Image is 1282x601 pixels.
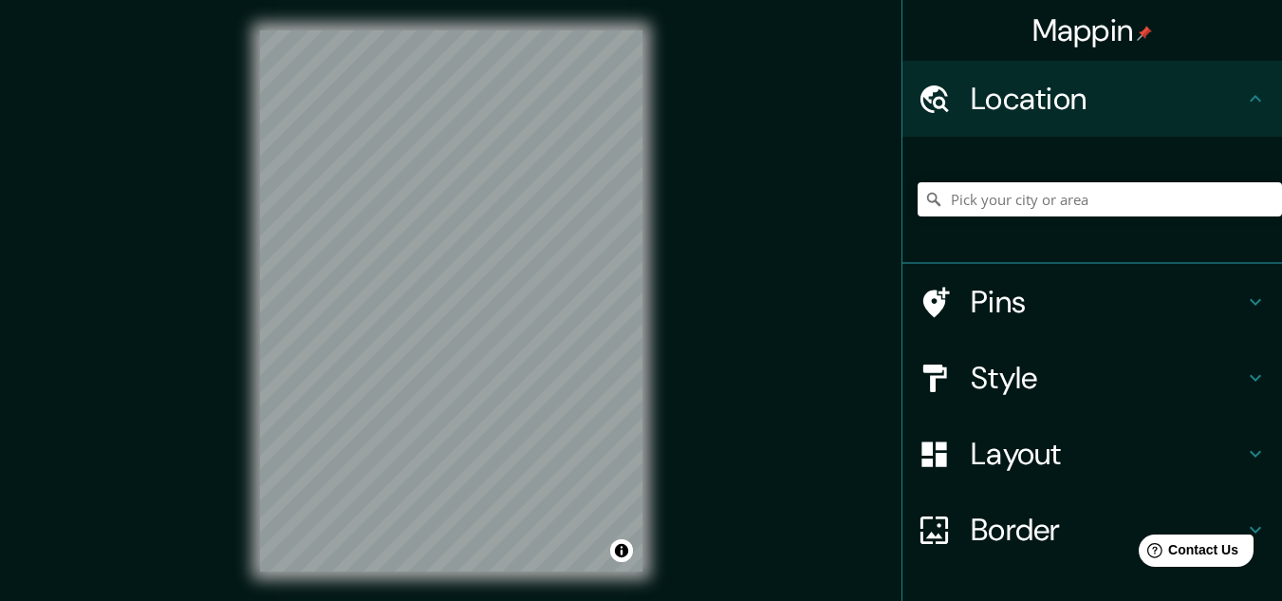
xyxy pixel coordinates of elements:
[902,492,1282,568] div: Border
[610,539,633,562] button: Toggle attribution
[902,416,1282,492] div: Layout
[1113,527,1261,580] iframe: Help widget launcher
[902,61,1282,137] div: Location
[971,359,1244,397] h4: Style
[971,283,1244,321] h4: Pins
[902,340,1282,416] div: Style
[971,435,1244,473] h4: Layout
[1032,11,1153,49] h4: Mappin
[971,511,1244,549] h4: Border
[918,182,1282,216] input: Pick your city or area
[1137,26,1152,41] img: pin-icon.png
[260,30,642,572] canvas: Map
[902,264,1282,340] div: Pins
[971,80,1244,118] h4: Location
